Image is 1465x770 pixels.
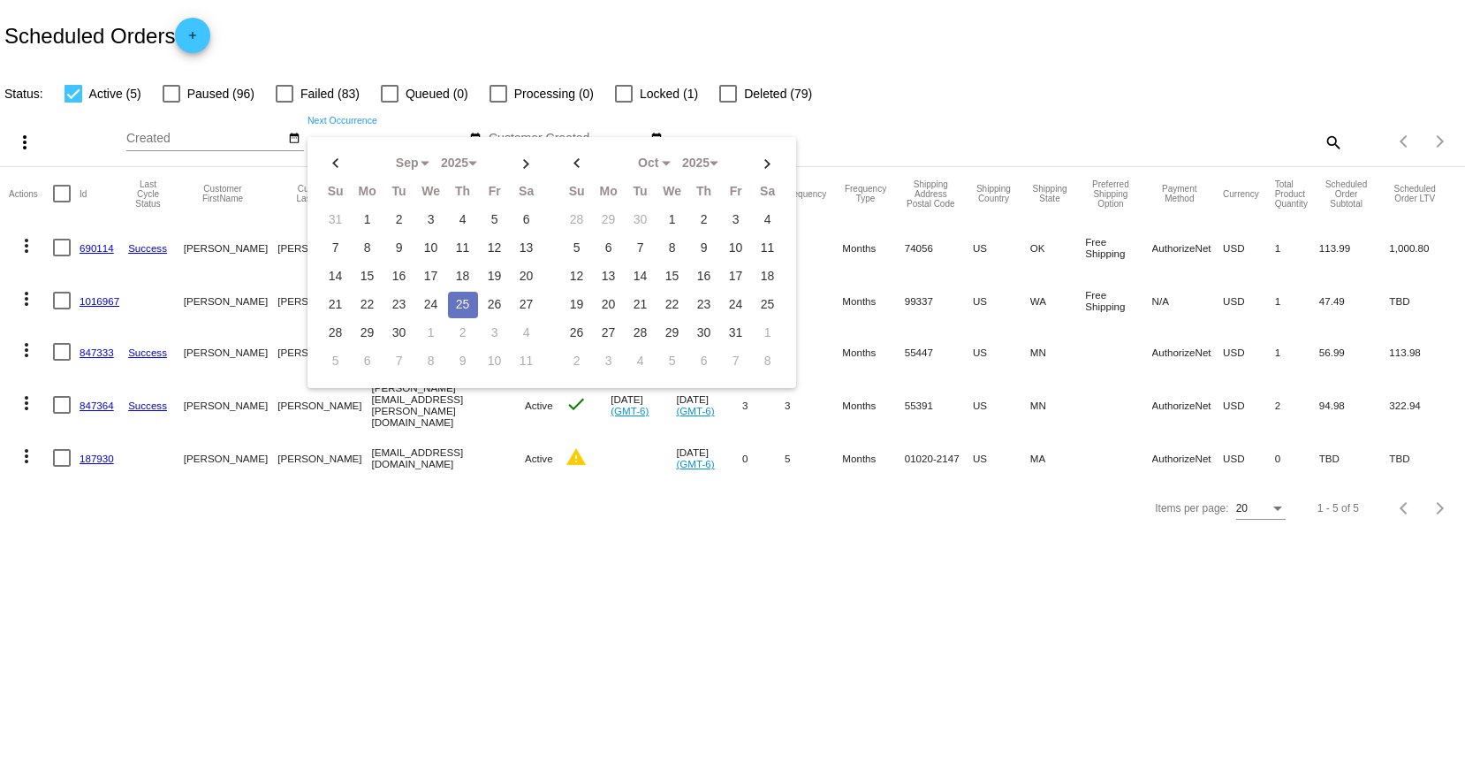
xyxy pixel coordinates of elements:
[676,377,742,432] mat-cell: [DATE]
[1152,275,1224,326] mat-cell: N/A
[1155,502,1228,515] div: Items per page:
[307,132,467,146] input: Next Occurrence
[1317,502,1359,515] div: 1 - 5 of 5
[288,132,300,146] mat-icon: date_range
[1152,220,1224,275] mat-cell: AuthorizeNet
[1236,502,1248,515] span: 20
[1152,432,1224,484] mat-cell: AuthorizeNet
[1030,432,1085,484] mat-cell: MA
[676,405,714,416] a: (GMT-6)
[1030,377,1085,432] mat-cell: MN
[842,377,904,432] mat-cell: Months
[842,275,904,326] mat-cell: Months
[1319,275,1390,326] mat-cell: 47.49
[1152,377,1224,432] mat-cell: AuthorizeNet
[277,326,371,377] mat-cell: [PERSON_NAME]
[184,432,277,484] mat-cell: [PERSON_NAME]
[1275,220,1319,275] mat-cell: 1
[742,432,785,484] mat-cell: 0
[676,432,742,484] mat-cell: [DATE]
[184,184,262,203] button: Change sorting for CustomerFirstName
[1387,124,1423,159] button: Previous page
[785,432,842,484] mat-cell: 5
[1152,326,1224,377] mat-cell: AuthorizeNet
[80,400,114,411] a: 847364
[842,432,904,484] mat-cell: Months
[640,83,698,104] span: Locked (1)
[277,275,371,326] mat-cell: [PERSON_NAME]
[1319,432,1390,484] mat-cell: TBD
[905,179,957,209] button: Change sorting for ShippingPostcode
[182,29,203,50] mat-icon: add
[80,295,119,307] a: 1016967
[80,347,114,358] a: 847333
[16,235,37,256] mat-icon: more_vert
[184,326,277,377] mat-cell: [PERSON_NAME]
[842,220,904,275] mat-cell: Months
[1423,491,1458,526] button: Next page
[16,288,37,309] mat-icon: more_vert
[184,220,277,275] mat-cell: [PERSON_NAME]
[1223,432,1275,484] mat-cell: USD
[1223,377,1275,432] mat-cell: USD
[1389,184,1440,203] button: Change sorting for LifetimeValue
[14,132,35,153] mat-icon: more_vert
[1030,220,1085,275] mat-cell: OK
[184,377,277,432] mat-cell: [PERSON_NAME]
[973,184,1014,203] button: Change sorting for ShippingCountry
[1085,220,1151,275] mat-cell: Free Shipping
[9,167,53,220] mat-header-cell: Actions
[973,275,1030,326] mat-cell: US
[1319,220,1390,275] mat-cell: 113.99
[277,432,371,484] mat-cell: [PERSON_NAME]
[611,377,676,432] mat-cell: [DATE]
[184,275,277,326] mat-cell: [PERSON_NAME]
[1275,167,1319,220] mat-header-cell: Total Product Quantity
[128,347,167,358] a: Success
[785,326,842,377] mat-cell: 6
[1223,275,1275,326] mat-cell: USD
[1030,326,1085,377] mat-cell: MN
[973,220,1030,275] mat-cell: US
[89,83,141,104] span: Active (5)
[371,432,525,484] mat-cell: [EMAIL_ADDRESS][DOMAIN_NAME]
[785,188,826,199] button: Change sorting for Frequency
[385,156,429,171] div: Sep
[277,377,371,432] mat-cell: [PERSON_NAME]
[1223,220,1275,275] mat-cell: USD
[406,83,468,104] span: Queued (0)
[1389,377,1456,432] mat-cell: 322.94
[905,275,973,326] mat-cell: 99337
[128,400,167,411] a: Success
[905,377,973,432] mat-cell: 55391
[1030,275,1085,326] mat-cell: WA
[973,326,1030,377] mat-cell: US
[16,393,37,414] mat-icon: more_vert
[1319,377,1390,432] mat-cell: 94.98
[433,156,477,171] div: 2025
[1423,124,1458,159] button: Next page
[1275,432,1319,484] mat-cell: 0
[626,156,671,171] div: Oct
[1322,128,1343,156] mat-icon: search
[1236,503,1286,515] mat-select: Items per page:
[525,400,553,411] span: Active
[611,405,649,416] a: (GMT-6)
[1085,275,1151,326] mat-cell: Free Shipping
[1275,275,1319,326] mat-cell: 1
[469,132,482,146] mat-icon: date_range
[16,339,37,361] mat-icon: more_vert
[80,242,114,254] a: 690114
[1389,326,1456,377] mat-cell: 113.98
[1030,184,1069,203] button: Change sorting for ShippingState
[742,377,785,432] mat-cell: 3
[371,377,525,432] mat-cell: [PERSON_NAME][EMAIL_ADDRESS][PERSON_NAME][DOMAIN_NAME]
[785,275,842,326] mat-cell: 1
[277,220,371,275] mat-cell: [PERSON_NAME]
[566,393,587,415] mat-icon: check
[744,83,812,104] span: Deleted (79)
[1275,377,1319,432] mat-cell: 2
[4,18,210,53] h2: Scheduled Orders
[1389,220,1456,275] mat-cell: 1,000.80
[973,377,1030,432] mat-cell: US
